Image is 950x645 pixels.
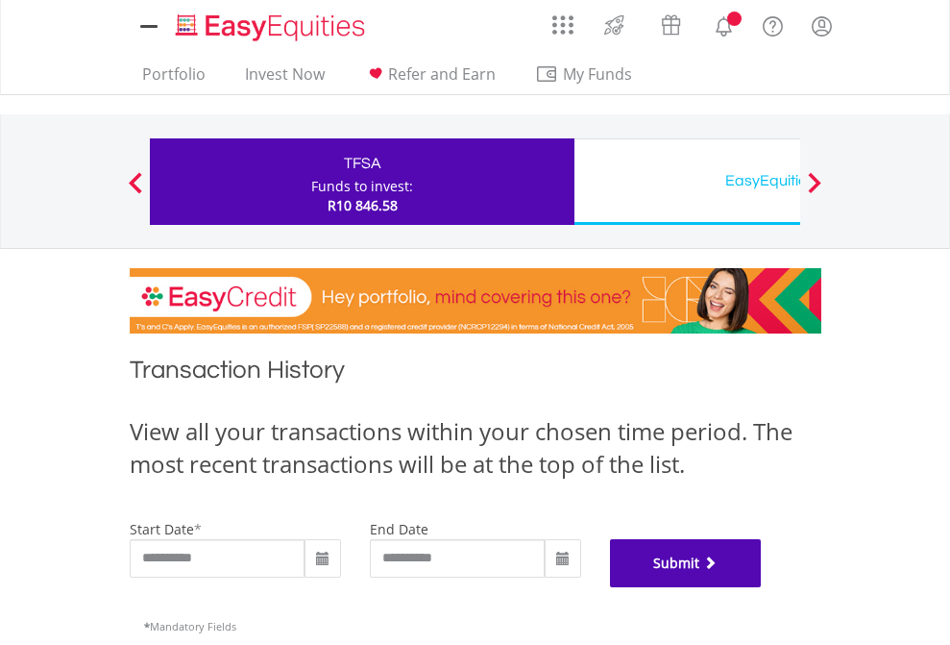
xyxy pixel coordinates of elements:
[540,5,586,36] a: AppsGrid
[610,539,762,587] button: Submit
[699,5,748,43] a: Notifications
[130,353,821,396] h1: Transaction History
[655,10,687,40] img: vouchers-v2.svg
[552,14,573,36] img: grid-menu-icon.svg
[116,182,155,201] button: Previous
[161,150,563,177] div: TFSA
[388,63,496,85] span: Refer and Earn
[598,10,630,40] img: thrive-v2.svg
[748,5,797,43] a: FAQ's and Support
[797,5,846,47] a: My Profile
[130,268,821,334] img: EasyCredit Promotion Banner
[144,619,236,633] span: Mandatory Fields
[168,5,373,43] a: Home page
[795,182,834,201] button: Next
[311,177,413,196] div: Funds to invest:
[370,520,428,538] label: end date
[172,12,373,43] img: EasyEquities_Logo.png
[134,64,213,94] a: Portfolio
[130,415,821,482] div: View all your transactions within your chosen time period. The most recent transactions will be a...
[535,62,661,87] span: My Funds
[356,64,503,94] a: Refer and Earn
[328,196,398,214] span: R10 846.58
[130,520,194,538] label: start date
[237,64,332,94] a: Invest Now
[643,5,699,40] a: Vouchers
